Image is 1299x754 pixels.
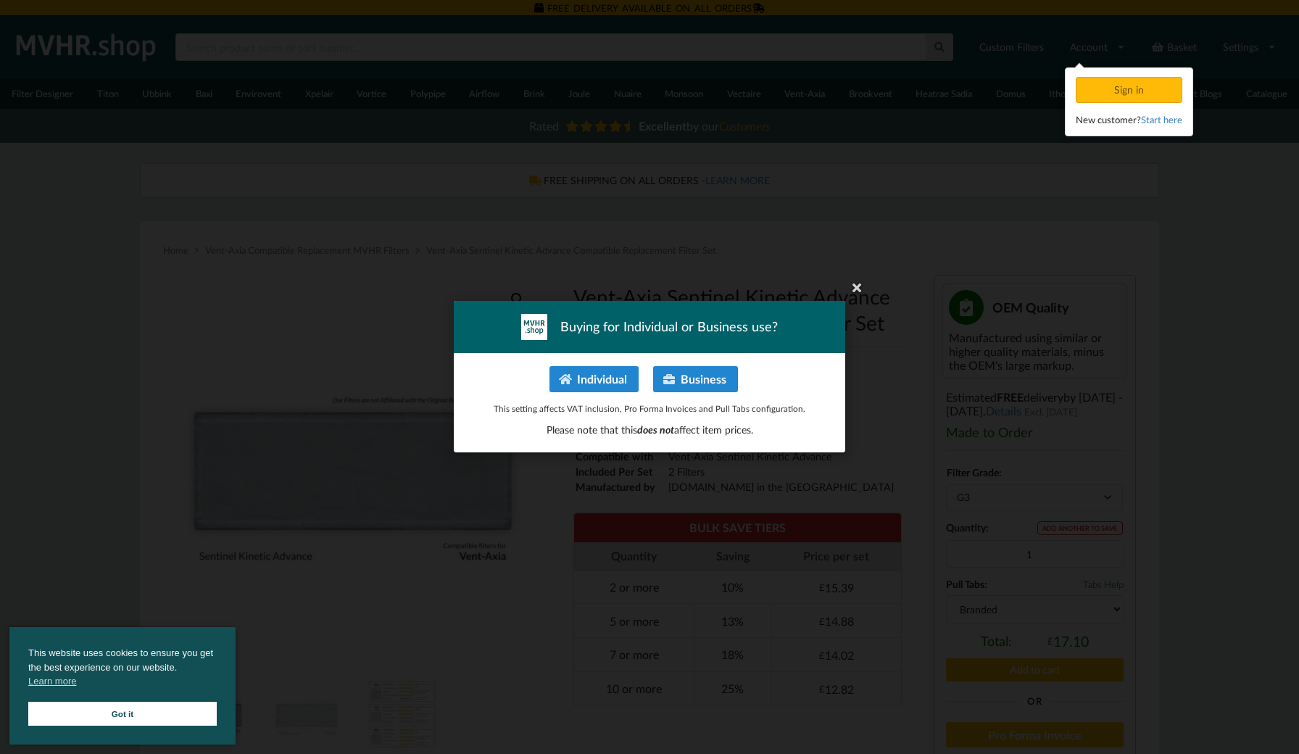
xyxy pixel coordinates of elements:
img: mvhr-inverted.png [521,314,547,340]
p: Please note that this affect item prices. [469,423,830,438]
button: Business [653,366,738,392]
a: Got it cookie [28,702,217,726]
div: New customer? [1076,112,1182,127]
button: Individual [549,366,639,392]
div: cookieconsent [9,627,236,745]
a: Sign in [1076,83,1185,96]
a: cookies - Learn more [28,674,76,689]
p: This setting affects VAT inclusion, Pro Forma Invoices and Pull Tabs configuration. [469,402,830,415]
div: Sign in [1076,77,1182,103]
a: Start here [1141,114,1182,125]
span: Buying for Individual or Business use? [560,318,778,336]
span: does not [637,424,674,436]
span: This website uses cookies to ensure you get the best experience on our website. [28,646,217,692]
